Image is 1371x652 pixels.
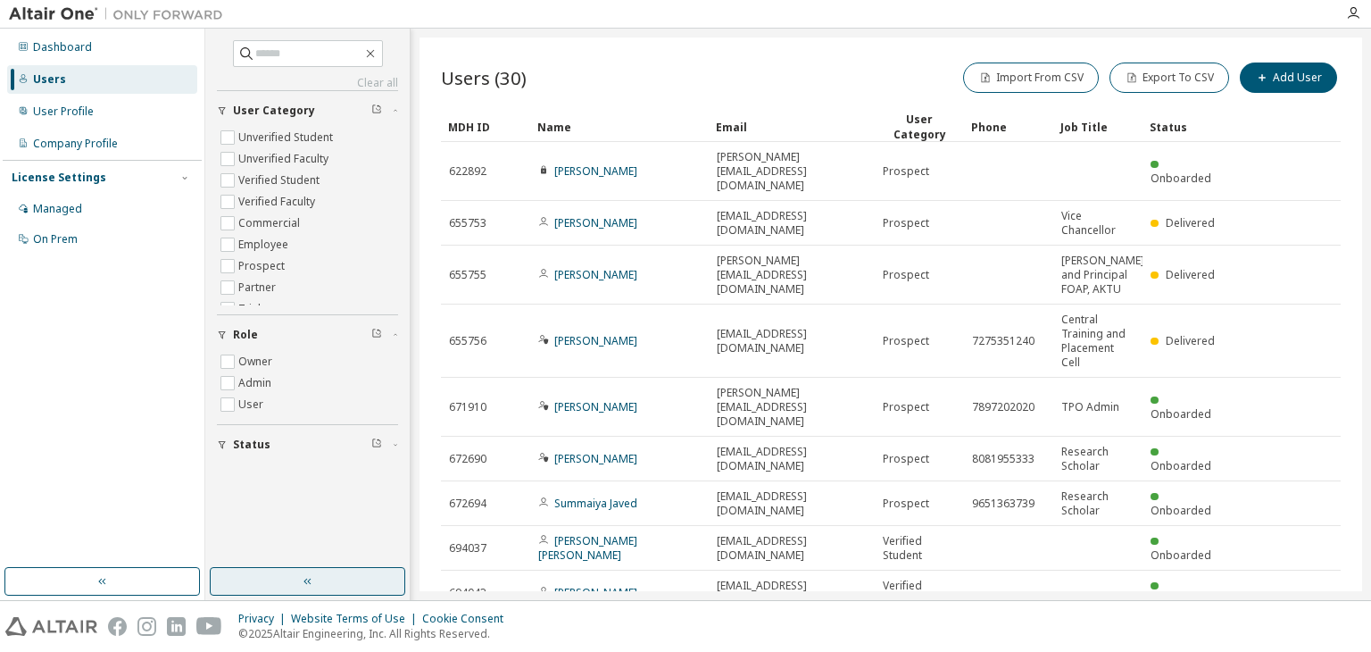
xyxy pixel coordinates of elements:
[449,164,486,179] span: 622892
[717,534,867,563] span: [EMAIL_ADDRESS][DOMAIN_NAME]
[883,400,929,414] span: Prospect
[554,267,637,282] a: [PERSON_NAME]
[1166,215,1215,230] span: Delivered
[883,216,929,230] span: Prospect
[217,91,398,130] button: User Category
[422,612,514,626] div: Cookie Consent
[108,617,127,636] img: facebook.svg
[9,5,232,23] img: Altair One
[233,438,270,452] span: Status
[449,541,486,556] span: 694037
[882,112,957,142] div: User Category
[238,394,267,415] label: User
[1150,113,1225,141] div: Status
[963,63,1099,93] button: Import From CSV
[238,170,323,191] label: Verified Student
[441,65,527,90] span: Users (30)
[1109,63,1229,93] button: Export To CSV
[449,334,486,348] span: 655756
[1060,113,1135,141] div: Job Title
[238,255,288,277] label: Prospect
[449,216,486,230] span: 655753
[238,298,264,320] label: Trial
[883,268,929,282] span: Prospect
[33,137,118,151] div: Company Profile
[238,213,303,234] label: Commercial
[371,104,382,118] span: Clear filter
[1061,400,1119,414] span: TPO Admin
[538,533,637,563] a: [PERSON_NAME] [PERSON_NAME]
[233,328,258,342] span: Role
[717,579,867,607] span: [EMAIL_ADDRESS][DOMAIN_NAME]
[1151,503,1211,518] span: Onboarded
[217,315,398,355] button: Role
[12,171,106,185] div: License Settings
[448,113,523,141] div: MDH ID
[449,268,486,282] span: 655755
[196,617,222,636] img: youtube.svg
[717,254,867,297] span: [PERSON_NAME][EMAIL_ADDRESS][DOMAIN_NAME]
[238,372,275,394] label: Admin
[972,400,1034,414] span: 7897202020
[291,612,422,626] div: Website Terms of Use
[554,399,637,414] a: [PERSON_NAME]
[5,617,97,636] img: altair_logo.svg
[238,277,279,298] label: Partner
[554,215,637,230] a: [PERSON_NAME]
[371,438,382,452] span: Clear filter
[137,617,156,636] img: instagram.svg
[238,612,291,626] div: Privacy
[233,104,315,118] span: User Category
[883,164,929,179] span: Prospect
[449,400,486,414] span: 671910
[1151,171,1211,186] span: Onboarded
[554,163,637,179] a: [PERSON_NAME]
[554,585,637,600] a: [PERSON_NAME]
[554,333,637,348] a: [PERSON_NAME]
[537,113,702,141] div: Name
[1151,458,1211,473] span: Onboarded
[972,334,1034,348] span: 7275351240
[717,150,867,193] span: [PERSON_NAME][EMAIL_ADDRESS][DOMAIN_NAME]
[238,191,319,213] label: Verified Faculty
[1151,548,1211,563] span: Onboarded
[33,104,94,119] div: User Profile
[883,497,929,511] span: Prospect
[33,40,92,54] div: Dashboard
[717,445,867,473] span: [EMAIL_ADDRESS][DOMAIN_NAME]
[1166,333,1215,348] span: Delivered
[33,232,78,247] div: On Prem
[883,452,929,466] span: Prospect
[449,452,486,466] span: 672690
[971,113,1046,141] div: Phone
[972,452,1034,466] span: 8081955333
[883,534,956,563] span: Verified Student
[883,579,956,607] span: Verified Student
[238,148,332,170] label: Unverified Faculty
[238,351,276,372] label: Owner
[449,497,486,511] span: 672694
[717,386,867,429] span: [PERSON_NAME][EMAIL_ADDRESS][DOMAIN_NAME]
[1061,254,1144,297] span: [PERSON_NAME] and Principal FOAP, AKTU
[716,113,868,141] div: Email
[238,127,337,148] label: Unverified Student
[1061,489,1134,518] span: Research Scholar
[1061,209,1134,238] span: Vice Chancellor
[883,334,929,348] span: Prospect
[554,496,637,511] a: Summaiya Javed
[217,76,398,90] a: Clear all
[33,202,82,216] div: Managed
[449,586,486,600] span: 694043
[238,234,292,255] label: Employee
[554,451,637,466] a: [PERSON_NAME]
[717,489,867,518] span: [EMAIL_ADDRESS][DOMAIN_NAME]
[717,209,867,238] span: [EMAIL_ADDRESS][DOMAIN_NAME]
[33,72,66,87] div: Users
[1061,445,1134,473] span: Research Scholar
[1166,267,1215,282] span: Delivered
[238,626,514,641] p: © 2025 Altair Engineering, Inc. All Rights Reserved.
[1240,63,1337,93] button: Add User
[1151,406,1211,422] span: Onboarded
[217,425,398,464] button: Status
[717,327,867,355] span: [EMAIL_ADDRESS][DOMAIN_NAME]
